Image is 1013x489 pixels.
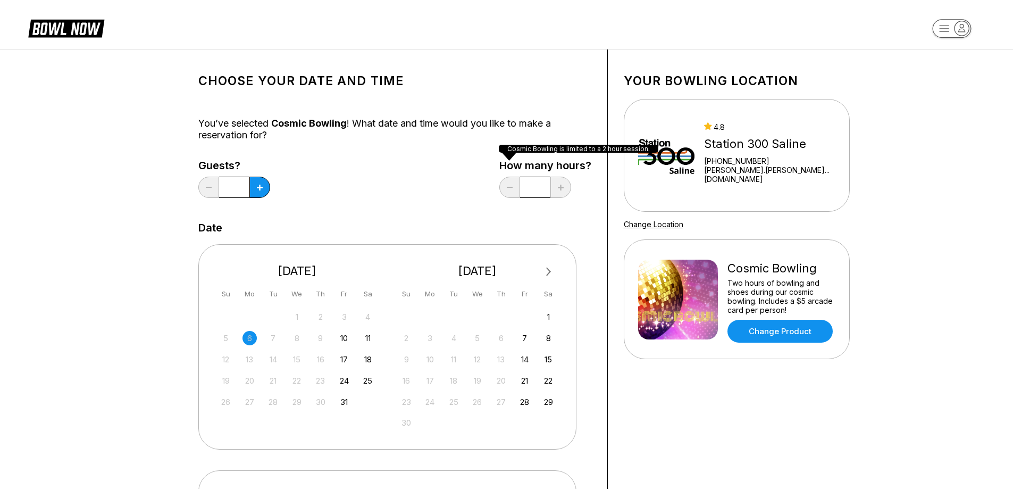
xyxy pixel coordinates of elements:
div: Not available Thursday, November 6th, 2025 [494,331,508,345]
img: Station 300 Saline [638,115,695,195]
div: You’ve selected ! What date and time would you like to make a reservation for? [198,118,591,141]
div: Not available Sunday, October 5th, 2025 [219,331,233,345]
div: Not available Sunday, October 12th, 2025 [219,352,233,367]
label: How many hours? [499,160,591,171]
div: Not available Tuesday, November 25th, 2025 [447,395,461,409]
div: Not available Saturday, October 4th, 2025 [361,310,375,324]
div: Choose Friday, October 24th, 2025 [337,374,351,388]
div: Mo [423,287,437,301]
div: [PHONE_NUMBER] [704,156,835,165]
div: Not available Thursday, November 13th, 2025 [494,352,508,367]
div: [DATE] [215,264,380,278]
div: Two hours of bowling and shoes during our cosmic bowling. Includes a $5 arcade card per person! [727,278,835,314]
div: [DATE] [395,264,560,278]
div: Not available Wednesday, November 19th, 2025 [470,374,484,388]
div: We [470,287,484,301]
div: Choose Saturday, October 11th, 2025 [361,331,375,345]
div: Not available Sunday, November 2nd, 2025 [399,331,414,345]
div: Not available Monday, October 20th, 2025 [242,374,257,388]
div: Not available Monday, November 17th, 2025 [423,374,437,388]
div: Not available Friday, October 3rd, 2025 [337,310,351,324]
div: Not available Sunday, October 26th, 2025 [219,395,233,409]
div: Not available Monday, October 6th, 2025 [242,331,257,345]
div: Choose Friday, October 17th, 2025 [337,352,351,367]
div: Th [313,287,328,301]
div: Not available Tuesday, October 14th, 2025 [266,352,280,367]
div: Mo [242,287,257,301]
div: Su [219,287,233,301]
div: Sa [541,287,556,301]
div: Not available Thursday, October 16th, 2025 [313,352,328,367]
div: Not available Thursday, October 2nd, 2025 [313,310,328,324]
div: Choose Friday, October 10th, 2025 [337,331,351,345]
div: Not available Tuesday, November 11th, 2025 [447,352,461,367]
div: Cosmic Bowling is limited to a 2 hour session. [499,145,658,153]
div: Not available Thursday, October 30th, 2025 [313,395,328,409]
div: Choose Saturday, November 8th, 2025 [541,331,556,345]
div: Not available Thursday, October 23rd, 2025 [313,374,328,388]
div: Not available Wednesday, October 22nd, 2025 [290,374,304,388]
div: month 2025-11 [398,309,557,430]
div: Choose Friday, November 14th, 2025 [517,352,532,367]
div: Not available Tuesday, November 4th, 2025 [447,331,461,345]
span: Cosmic Bowling [271,118,347,129]
div: month 2025-10 [217,309,377,409]
div: Not available Wednesday, November 5th, 2025 [470,331,484,345]
label: Guests? [198,160,270,171]
div: Not available Thursday, October 9th, 2025 [313,331,328,345]
a: [PERSON_NAME].[PERSON_NAME]...[DOMAIN_NAME] [704,165,835,184]
div: Not available Thursday, November 27th, 2025 [494,395,508,409]
div: We [290,287,304,301]
div: Choose Saturday, October 18th, 2025 [361,352,375,367]
div: Choose Friday, November 28th, 2025 [517,395,532,409]
div: Not available Wednesday, October 8th, 2025 [290,331,304,345]
div: Not available Sunday, November 30th, 2025 [399,416,414,430]
div: Tu [266,287,280,301]
button: Next Month [540,263,557,280]
div: Not available Sunday, November 16th, 2025 [399,374,414,388]
div: Choose Saturday, November 22nd, 2025 [541,374,556,388]
div: Not available Monday, November 10th, 2025 [423,352,437,367]
div: 4.8 [704,122,835,131]
div: Choose Saturday, October 25th, 2025 [361,374,375,388]
div: Choose Saturday, November 29th, 2025 [541,395,556,409]
div: Not available Wednesday, October 29th, 2025 [290,395,304,409]
div: Choose Saturday, November 15th, 2025 [541,352,556,367]
div: Fr [337,287,351,301]
div: Not available Wednesday, November 26th, 2025 [470,395,484,409]
div: Not available Wednesday, November 12th, 2025 [470,352,484,367]
div: Not available Tuesday, November 18th, 2025 [447,374,461,388]
div: Cosmic Bowling [727,261,835,276]
h1: Your bowling location [624,73,850,88]
div: Not available Wednesday, October 1st, 2025 [290,310,304,324]
div: Not available Tuesday, October 21st, 2025 [266,374,280,388]
h1: Choose your Date and time [198,73,591,88]
div: Not available Sunday, October 19th, 2025 [219,374,233,388]
div: Choose Friday, October 31st, 2025 [337,395,351,409]
a: Change Location [624,220,683,229]
div: Station 300 Saline [704,137,835,151]
div: Th [494,287,508,301]
div: Tu [447,287,461,301]
a: Change Product [727,320,833,343]
img: Cosmic Bowling [638,260,718,339]
div: Fr [517,287,532,301]
div: Choose Saturday, November 1st, 2025 [541,310,556,324]
div: Not available Sunday, November 23rd, 2025 [399,395,414,409]
div: Not available Monday, October 27th, 2025 [242,395,257,409]
div: Not available Thursday, November 20th, 2025 [494,374,508,388]
div: Not available Sunday, November 9th, 2025 [399,352,414,367]
div: Not available Monday, November 3rd, 2025 [423,331,437,345]
div: Su [399,287,414,301]
div: Choose Friday, November 21st, 2025 [517,374,532,388]
div: Choose Friday, November 7th, 2025 [517,331,532,345]
div: Not available Tuesday, October 7th, 2025 [266,331,280,345]
div: Not available Wednesday, October 15th, 2025 [290,352,304,367]
div: Not available Tuesday, October 28th, 2025 [266,395,280,409]
label: Date [198,222,222,234]
div: Not available Monday, November 24th, 2025 [423,395,437,409]
div: Not available Monday, October 13th, 2025 [242,352,257,367]
div: Sa [361,287,375,301]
